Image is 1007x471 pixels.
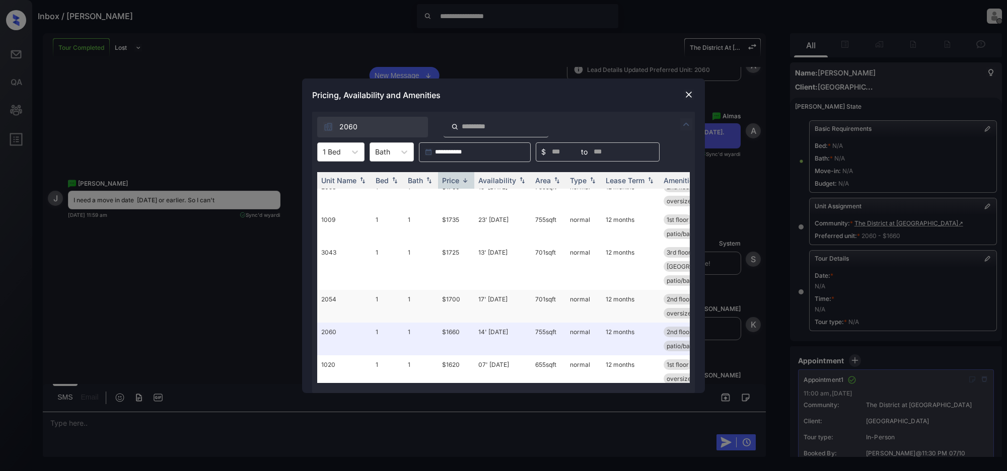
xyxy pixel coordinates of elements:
[541,146,546,158] span: $
[667,361,689,368] span: 1st floor
[390,177,400,184] img: sorting
[442,176,459,185] div: Price
[372,178,404,210] td: 1
[438,355,474,388] td: $1620
[684,90,694,100] img: close
[531,178,566,210] td: 755 sqft
[317,323,372,355] td: 2060
[474,210,531,243] td: 23' [DATE]
[408,176,423,185] div: Bath
[588,177,598,184] img: sorting
[552,177,562,184] img: sorting
[667,197,716,205] span: oversized close...
[664,176,697,185] div: Amenities
[404,243,438,290] td: 1
[478,176,516,185] div: Availability
[317,243,372,290] td: 3043
[438,243,474,290] td: $1725
[321,176,356,185] div: Unit Name
[460,177,470,184] img: sorting
[438,178,474,210] td: $1760
[531,290,566,323] td: 701 sqft
[372,243,404,290] td: 1
[531,210,566,243] td: 755 sqft
[372,210,404,243] td: 1
[667,309,716,317] span: oversized close...
[566,243,602,290] td: normal
[317,355,372,388] td: 1020
[602,323,660,355] td: 12 months
[667,277,705,284] span: patio/balcony
[404,210,438,243] td: 1
[317,178,372,210] td: 2053
[317,290,372,323] td: 2054
[602,243,660,290] td: 12 months
[566,355,602,388] td: normal
[667,295,692,303] span: 2nd floor
[474,243,531,290] td: 13' [DATE]
[404,290,438,323] td: 1
[404,323,438,355] td: 1
[339,121,357,132] span: 2060
[438,290,474,323] td: $1700
[323,122,333,132] img: icon-zuma
[667,216,689,223] span: 1st floor
[404,355,438,388] td: 1
[602,355,660,388] td: 12 months
[531,355,566,388] td: 655 sqft
[645,177,656,184] img: sorting
[566,210,602,243] td: normal
[602,178,660,210] td: 12 months
[581,146,588,158] span: to
[531,243,566,290] td: 701 sqft
[372,290,404,323] td: 1
[474,323,531,355] td: 14' [DATE]
[517,177,527,184] img: sorting
[667,230,705,238] span: patio/balcony
[302,78,705,112] div: Pricing, Availability and Amenities
[372,323,404,355] td: 1
[535,176,551,185] div: Area
[474,355,531,388] td: 07' [DATE]
[451,122,459,131] img: icon-zuma
[667,328,692,336] span: 2nd floor
[667,249,691,256] span: 3rd floor
[474,290,531,323] td: 17' [DATE]
[667,375,716,382] span: oversized close...
[438,210,474,243] td: $1735
[372,355,404,388] td: 1
[474,178,531,210] td: 15' [DATE]
[602,290,660,323] td: 12 months
[566,178,602,210] td: normal
[357,177,368,184] img: sorting
[566,290,602,323] td: normal
[376,176,389,185] div: Bed
[667,263,729,270] span: [GEOGRAPHIC_DATA]
[570,176,587,185] div: Type
[531,323,566,355] td: 755 sqft
[317,210,372,243] td: 1009
[438,323,474,355] td: $1660
[404,178,438,210] td: 1
[606,176,644,185] div: Lease Term
[566,323,602,355] td: normal
[602,210,660,243] td: 12 months
[424,177,434,184] img: sorting
[667,342,705,350] span: patio/balcony
[680,118,692,130] img: icon-zuma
